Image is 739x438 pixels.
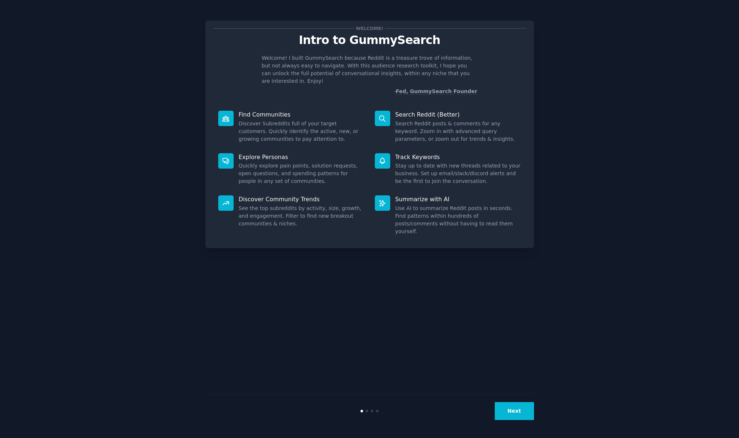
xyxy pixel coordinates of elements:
p: Intro to GummySearch [213,34,526,47]
p: Discover Community Trends [239,195,365,203]
button: Next [495,402,534,420]
span: Welcome! [354,25,384,32]
p: Find Communities [239,111,365,118]
p: Search Reddit (Better) [395,111,521,118]
p: Summarize with AI [395,195,521,203]
a: Fed, GummySearch Founder [396,88,478,95]
dd: Search Reddit posts & comments for any keyword. Zoom in with advanced query parameters, or zoom o... [395,120,521,143]
p: Track Keywords [395,153,521,161]
dd: Discover Subreddits full of your target customers. Quickly identify the active, new, or growing c... [239,120,365,143]
dd: Use AI to summarize Reddit posts in seconds. Find patterns within hundreds of posts/comments with... [395,205,521,235]
dd: Stay up to date with new threads related to your business. Set up email/slack/discord alerts and ... [395,162,521,185]
dd: Quickly explore pain points, solution requests, open questions, and spending patterns for people ... [239,162,365,185]
div: - [394,88,478,95]
dd: See the top subreddits by activity, size, growth, and engagement. Filter to find new breakout com... [239,205,365,228]
p: Explore Personas [239,153,365,161]
p: Welcome! I built GummySearch because Reddit is a treasure trove of information, but not always ea... [262,54,478,85]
